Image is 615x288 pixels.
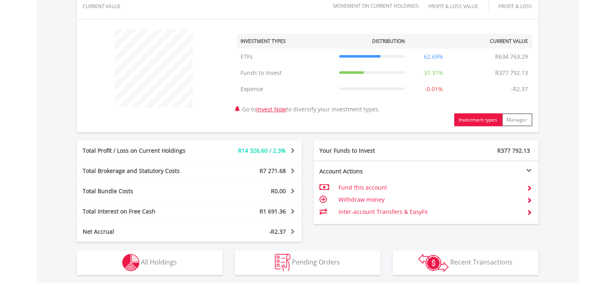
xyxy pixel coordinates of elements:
span: R1 691.36 [260,207,286,215]
td: Fund this account [338,181,520,194]
div: Profit & Loss [499,4,532,9]
span: Recent Transactions [450,258,513,267]
th: Investment Types [237,34,335,49]
button: Manager [502,113,532,126]
span: All Holdings [141,258,177,267]
div: Account Actions [314,167,426,175]
span: R14 326.60 / 2.3% [238,147,286,154]
img: transactions-zar-wht.png [418,254,449,272]
a: Invest Now [257,105,287,113]
button: All Holdings [77,251,223,275]
div: Profit & Loss Value [424,4,489,9]
span: R0.00 [271,187,286,195]
span: Pending Orders [292,258,340,267]
div: CURRENT VALUE [83,4,153,9]
img: holdings-wht.png [122,254,140,271]
div: Movement on Current Holdings: [334,3,420,9]
div: Total Interest on Free Cash [77,207,208,215]
div: Distribution [372,38,405,45]
span: R7 271.68 [260,167,286,175]
td: R634 763.29 [492,49,532,65]
span: R377 792.13 [498,147,530,154]
td: Withdraw money [338,194,520,206]
img: pending_instructions-wht.png [275,254,290,271]
div: Total Profit / Loss on Current Holdings [77,147,208,155]
button: Recent Transactions [393,251,538,275]
td: ETFs [237,49,335,65]
div: Net Accrual [77,228,208,236]
td: Expense [237,81,335,97]
td: Inter-account Transfers & EasyFx [338,206,520,218]
td: R377 792.13 [492,65,532,81]
div: Your Funds to Invest [314,147,426,155]
button: Investment types [454,113,502,126]
button: Pending Orders [235,251,381,275]
div: Go to to diversify your investment types. [231,26,538,126]
th: Current Value [458,34,532,49]
span: -R2.37 [269,228,286,235]
td: -R2.37 [507,81,532,97]
td: Funds to Invest [237,65,335,81]
div: Total Brokerage and Statutory Costs [77,167,208,175]
td: -0.01% [409,81,458,97]
div: Total Bundle Costs [77,187,208,195]
td: 37.31% [409,65,458,81]
td: 62.69% [409,49,458,65]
